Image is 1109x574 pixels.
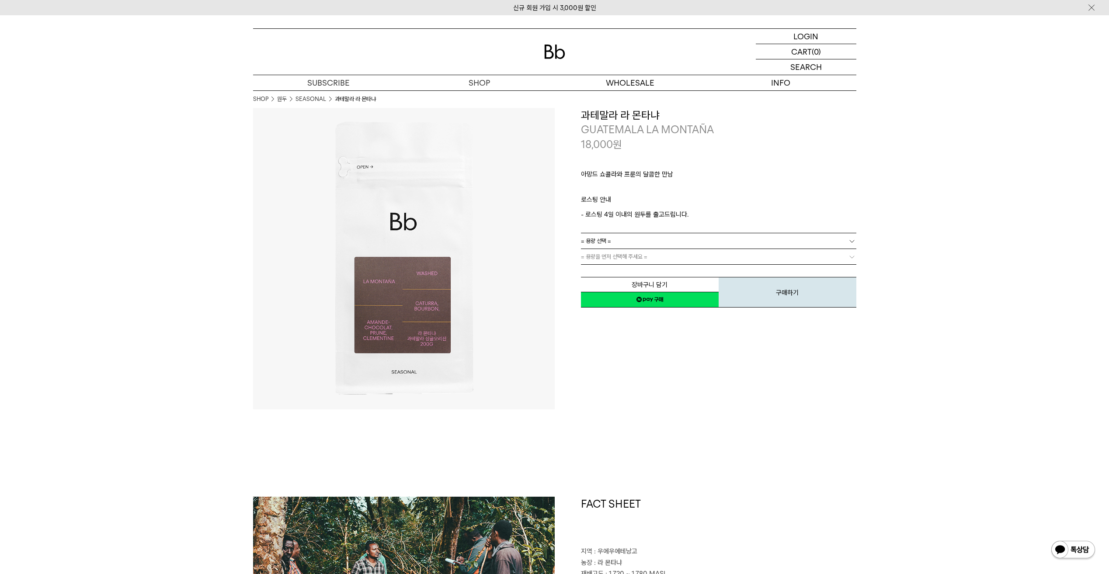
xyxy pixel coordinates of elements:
span: = 용량 선택 = [581,233,611,249]
a: CART (0) [756,44,856,59]
button: 장바구니 담기 [581,277,719,292]
h1: FACT SHEET [581,497,856,546]
p: ㅤ [581,184,856,194]
h3: 과테말라 라 몬타냐 [581,108,856,123]
p: 로스팅 안내 [581,194,856,209]
span: 지역 [581,547,592,555]
a: SUBSCRIBE [253,75,404,90]
p: WHOLESALE [555,75,706,90]
span: : 우에우에테낭고 [594,547,637,555]
button: 구매하기 [719,277,856,308]
p: CART [791,44,812,59]
p: INFO [706,75,856,90]
span: = 용량을 먼저 선택해 주세요 = [581,249,647,264]
p: (0) [812,44,821,59]
img: 로고 [544,45,565,59]
a: SHOP [404,75,555,90]
span: 농장 [581,559,592,567]
p: 18,000 [581,137,622,152]
a: 새창 [581,292,719,308]
a: SEASONAL [296,95,326,104]
p: LOGIN [793,29,818,44]
img: 과테말라 라 몬타냐 [253,108,555,409]
p: 아망드 쇼콜라와 프룬의 달콤한 만남 [581,169,856,184]
span: 원 [613,138,622,151]
p: SEARCH [790,59,822,75]
img: 카카오톡 채널 1:1 채팅 버튼 [1050,540,1096,561]
a: 원두 [277,95,287,104]
a: SHOP [253,95,268,104]
p: - 로스팅 4일 이내의 원두를 출고드립니다. [581,209,856,220]
p: GUATEMALA LA MONTAÑA [581,122,856,137]
a: 신규 회원 가입 시 3,000원 할인 [513,4,596,12]
a: LOGIN [756,29,856,44]
span: : 라 몬타냐 [594,559,622,567]
li: 과테말라 라 몬타냐 [335,95,376,104]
